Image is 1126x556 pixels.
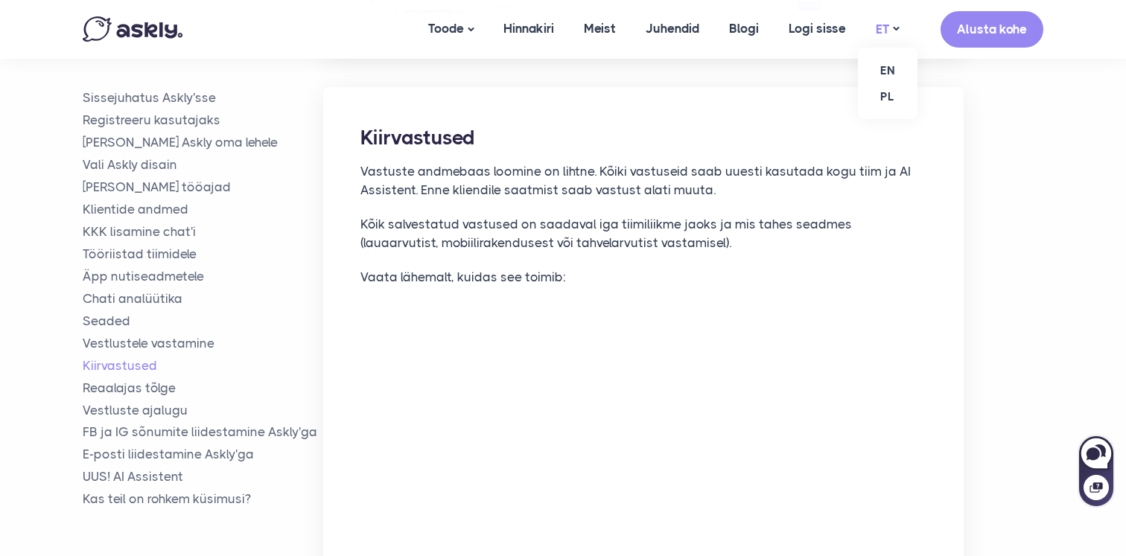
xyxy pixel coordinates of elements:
[83,468,323,485] a: UUS! AI Assistent
[83,401,323,418] a: Vestluste ajalugu
[83,246,323,263] a: Tööriistad tiimidele
[83,16,182,42] img: Askly
[1078,433,1115,508] iframe: Askly chat
[83,89,323,106] a: Sissejuhatus Askly'sse
[83,312,323,329] a: Seaded
[83,357,323,374] a: Kiirvastused
[83,334,323,351] a: Vestlustele vastamine
[360,162,926,200] p: Vastuste andmebaas loomine on lihtne. Kõiki vastuseid saab uuesti kasutada kogu tiim ja AI Assist...
[83,134,323,151] a: [PERSON_NAME] Askly oma lehele
[83,223,323,240] a: KKK lisamine chat'i
[83,112,323,129] a: Registreeru kasutajaks
[83,491,323,508] a: Kas teil on rohkem küsimusi?
[83,268,323,285] a: Äpp nutiseadmetele
[83,424,323,441] a: FB ja IG sõnumite liidestamine Askly'ga
[861,19,914,40] a: ET
[941,11,1043,48] a: Alusta kohe
[858,57,917,83] a: EN
[360,268,926,287] p: Vaata lähemalt, kuidas see toimib:
[83,201,323,218] a: Klientide andmed
[83,179,323,196] a: [PERSON_NAME] tööajad
[83,156,323,173] a: Vali Askly disain
[83,290,323,307] a: Chati analüütika
[83,446,323,463] a: E-posti liidestamine Askly'ga
[83,379,323,396] a: Reaalajas tõlge
[858,83,917,109] a: PL
[360,124,926,151] h2: Kiirvastused
[360,215,926,253] p: Kõik salvestatud vastused on saadaval iga tiimiliikme jaoks ja mis tahes seadmes (lauaarvutist, m...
